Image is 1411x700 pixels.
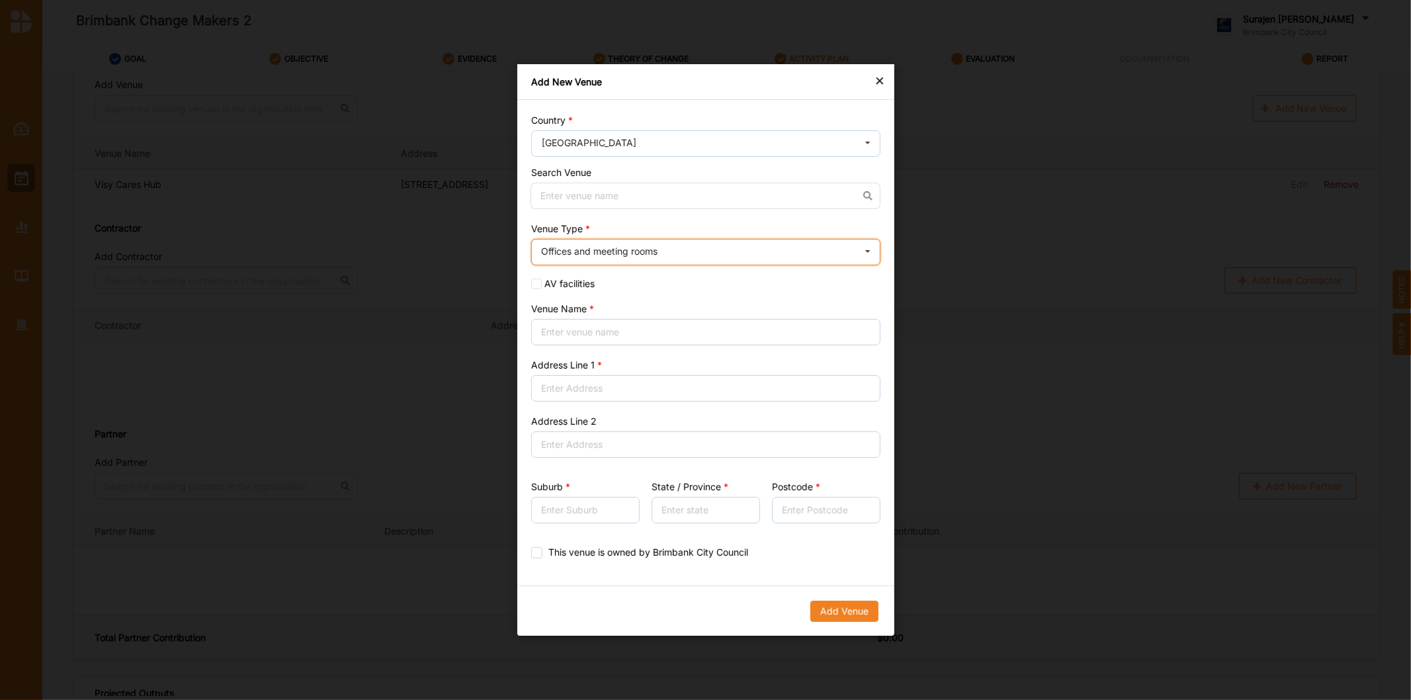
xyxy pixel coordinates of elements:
[531,482,570,492] label: Suburb
[531,279,542,289] input: AV facilities
[531,279,880,289] label: AV facilities
[531,416,597,427] label: Address Line 2
[531,431,880,458] input: Enter Address
[531,319,880,345] input: Enter venue name
[531,497,640,523] input: Enter Suburb
[531,224,590,234] label: Venue Type
[651,497,759,523] input: Enter state
[542,138,636,148] div: [GEOGRAPHIC_DATA]
[810,601,878,622] button: Add Venue
[531,375,880,402] input: Enter Address
[517,64,894,100] div: Add New Venue
[771,482,820,492] label: Postcode
[875,72,885,88] div: ×
[531,547,748,558] label: This venue is owned by Brimbank City Council
[531,183,880,209] input: Enter venue name
[541,247,658,256] div: Offices and meeting rooms
[531,360,602,371] label: Address Line 1
[531,115,573,126] label: Country
[771,497,880,523] input: Enter Postcode
[651,482,728,492] label: State / Province
[531,167,591,178] label: Search Venue
[531,304,594,314] label: Venue Name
